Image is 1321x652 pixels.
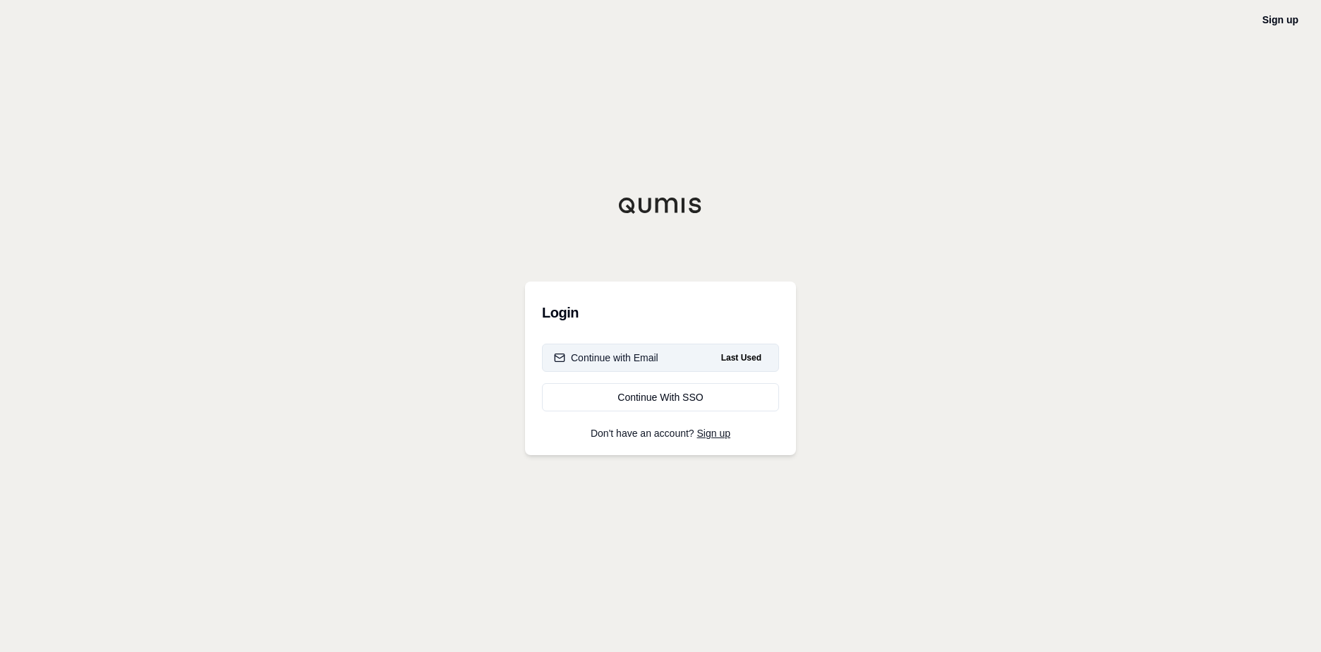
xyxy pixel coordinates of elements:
[554,351,658,365] div: Continue with Email
[618,197,703,214] img: Qumis
[716,349,767,366] span: Last Used
[697,428,730,439] a: Sign up
[1262,14,1298,25] a: Sign up
[554,390,767,404] div: Continue With SSO
[542,298,779,327] h3: Login
[542,428,779,438] p: Don't have an account?
[542,383,779,411] a: Continue With SSO
[542,344,779,372] button: Continue with EmailLast Used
